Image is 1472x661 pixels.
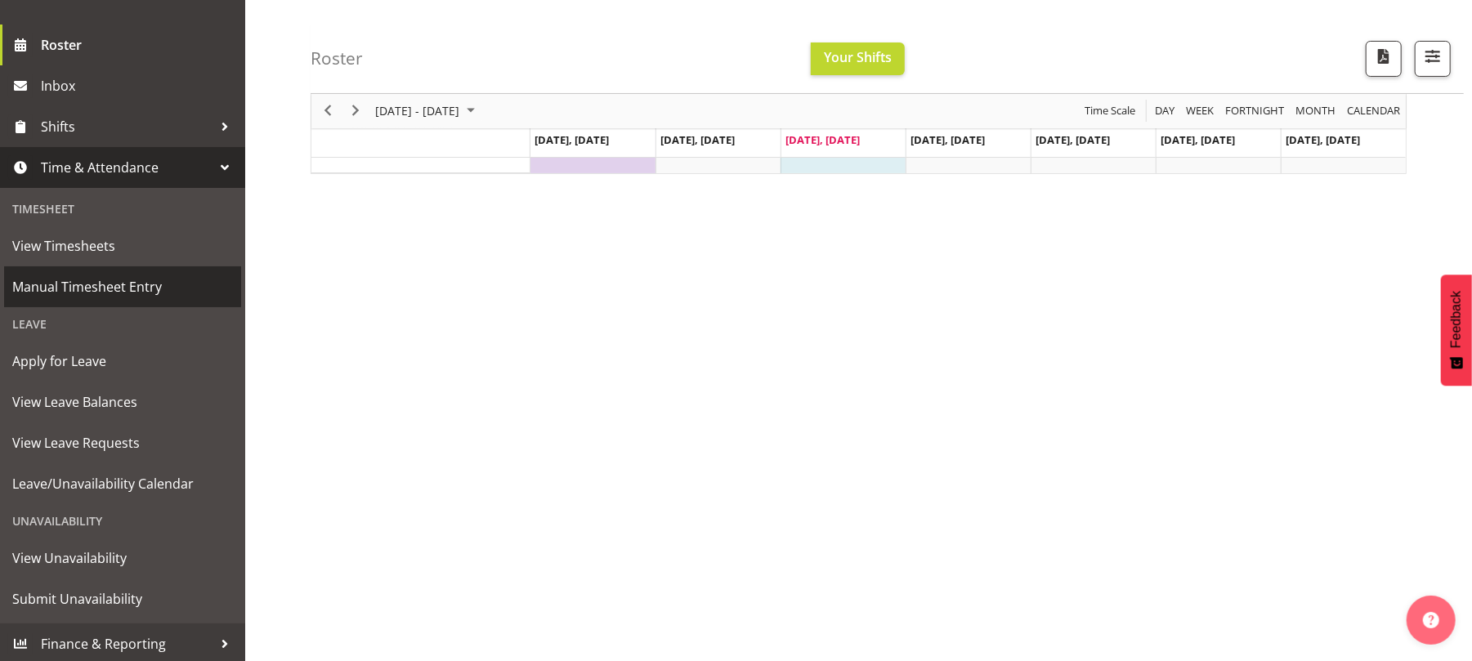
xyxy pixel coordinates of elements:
span: [DATE], [DATE] [1286,132,1360,147]
span: Shifts [41,114,213,139]
span: Finance & Reporting [41,632,213,656]
button: Feedback - Show survey [1441,275,1472,386]
a: Manual Timesheet Entry [4,266,241,307]
span: Apply for Leave [12,349,233,373]
button: Timeline Week [1183,101,1217,122]
span: [DATE], [DATE] [1161,132,1235,147]
button: Filter Shifts [1415,41,1451,77]
div: next period [342,94,369,128]
h4: Roster [311,49,363,68]
span: [DATE], [DATE] [910,132,985,147]
span: Submit Unavailability [12,587,233,611]
div: Timeline Week of September 24, 2025 [311,25,1407,174]
span: [DATE], [DATE] [660,132,735,147]
button: Next [345,101,367,122]
div: Timesheet [4,192,241,226]
a: View Unavailability [4,538,241,578]
button: Fortnight [1223,101,1287,122]
span: View Timesheets [12,234,233,258]
button: September 2025 [373,101,482,122]
span: View Leave Balances [12,390,233,414]
span: View Unavailability [12,546,233,570]
span: Day [1153,101,1176,122]
span: Month [1294,101,1337,122]
div: September 22 - 28, 2025 [369,94,485,128]
span: Fortnight [1224,101,1286,122]
span: Week [1184,101,1215,122]
span: Your Shifts [824,48,892,66]
button: Your Shifts [811,42,905,75]
button: Month [1344,101,1403,122]
button: Previous [317,101,339,122]
span: Manual Timesheet Entry [12,275,233,299]
span: [DATE], [DATE] [535,132,609,147]
a: Submit Unavailability [4,578,241,619]
span: [DATE], [DATE] [1036,132,1110,147]
div: Leave [4,307,241,341]
span: [DATE], [DATE] [785,132,860,147]
span: Feedback [1449,291,1464,348]
a: View Leave Requests [4,422,241,463]
button: Timeline Month [1293,101,1339,122]
span: Inbox [41,74,237,98]
span: [DATE] - [DATE] [374,101,461,122]
a: Leave/Unavailability Calendar [4,463,241,504]
span: calendar [1345,101,1402,122]
span: View Leave Requests [12,431,233,455]
button: Timeline Day [1152,101,1178,122]
a: Apply for Leave [4,341,241,382]
div: Unavailability [4,504,241,538]
div: previous period [314,94,342,128]
span: Leave/Unavailability Calendar [12,471,233,496]
span: Time Scale [1083,101,1137,122]
span: Roster [41,33,237,57]
button: Time Scale [1082,101,1139,122]
span: Time & Attendance [41,155,213,180]
button: Download a PDF of the roster according to the set date range. [1366,41,1402,77]
a: View Leave Balances [4,382,241,422]
img: help-xxl-2.png [1423,612,1439,628]
a: View Timesheets [4,226,241,266]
